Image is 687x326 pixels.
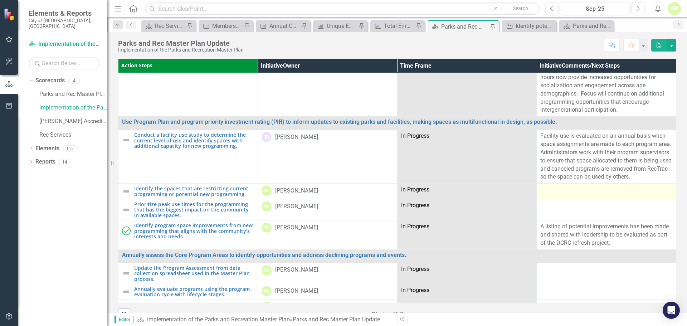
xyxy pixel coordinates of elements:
span: In Progress [401,287,429,293]
a: [PERSON_NAME] Accreditation Tracker [39,117,107,126]
td: Double-Click to Edit [258,30,397,116]
div: [PERSON_NAME] [275,266,318,274]
div: Open Intercom Messenger [663,302,680,319]
img: Not Defined [122,287,131,296]
img: Not Defined [122,136,131,145]
a: Identify the spaces that are restricting current programming or potential new programming. [134,186,254,197]
small: City of [GEOGRAPHIC_DATA], [GEOGRAPHIC_DATA] [29,18,100,29]
td: Double-Click to Edit [258,263,397,284]
a: Parks and Rec Master Plan Update [39,90,107,98]
div: Identify potential providers/concessionaires to increase adventure recreation and ancillary ameni... [516,21,555,30]
td: Double-Click to Edit [397,300,537,321]
a: Annually assess the Core Program Areas to identify opportunities and address declining programs a... [122,252,672,258]
div: Implementation of the Parks and Recreation Master Plan [118,47,244,53]
a: Update the Program Assessment from data collection spreadsheet used in the Master Plan process. [134,265,254,282]
div: [PERSON_NAME] [275,133,318,141]
td: Double-Click to Edit [397,220,537,250]
td: Double-Click to Edit [537,284,676,300]
img: Not Defined [122,205,131,214]
div: KW [262,286,272,296]
div: 4 [68,78,80,84]
a: Conduct a facility use study to determine the current level of use and identify spaces with addit... [134,132,254,149]
button: Search [502,4,538,14]
td: Double-Click to Edit [258,199,397,220]
input: Search Below... [29,57,100,69]
div: KW [262,186,272,196]
td: Double-Click to Edit [397,130,537,184]
td: Double-Click to Edit [537,220,676,250]
td: Double-Click to Edit Right Click for Context Menu [118,249,676,263]
a: Identify potential providers/concessionaires to increase adventure recreation and ancillary ameni... [504,21,555,30]
img: Completed [122,227,131,235]
a: Annual Cost Recovery [258,21,299,30]
a: Implementation of the Parks and Recreation Master Plan [39,104,107,112]
div: Sep-25 [563,5,627,13]
td: Double-Click to Edit [537,130,676,184]
img: Not Defined [122,187,131,196]
td: Double-Click to Edit [258,284,397,300]
td: Double-Click to Edit Right Click for Context Menu [118,199,258,220]
td: Double-Click to Edit [397,263,537,284]
div: KW [262,265,272,275]
div: Parks and Rec Master Plan Update [441,22,488,31]
span: In Progress [401,223,429,230]
td: Double-Click to Edit [397,30,537,116]
div: Parks and Rec Master Plan Update [118,39,244,47]
div: [PERSON_NAME] [275,187,318,195]
td: Double-Click to Edit Right Click for Context Menu [118,30,258,116]
button: Sep-25 [561,2,629,15]
span: Editor [114,316,133,323]
span: In Progress [401,202,429,209]
p: The recent refresh of The Hub and The Lounge provides a multitude of new intergenerational opport... [540,33,672,114]
div: Annual Cost Recovery [269,21,299,30]
td: Double-Click to Edit Right Click for Context Menu [118,284,258,300]
span: Search [513,5,528,11]
input: Search ClearPoint... [145,3,540,15]
td: Double-Click to Edit Right Click for Context Menu [118,220,258,250]
div: [PERSON_NAME] [275,203,318,211]
div: 14 [59,159,70,165]
button: KW [668,2,681,15]
div: 115 [63,145,77,151]
td: Double-Click to Edit [397,284,537,300]
a: Memberships - Outdoor Pools [200,21,242,30]
div: [PERSON_NAME] [275,287,318,295]
div: Parks and Rec Master Plan Update [573,21,612,30]
a: Implementation of the Parks and Recreation Master Plan [147,316,290,323]
a: Unique Enrollment [315,21,357,30]
td: Double-Click to Edit Right Click for Context Menu [118,300,258,321]
a: Total Enrollment [372,21,414,30]
a: Scorecards [35,77,65,85]
div: Rec Services [155,21,185,30]
div: Unique Enrollment [327,21,357,30]
a: Rec Services [143,21,185,30]
div: [PERSON_NAME] [275,224,318,232]
img: ClearPoint Strategy [4,8,16,21]
td: Double-Click to Edit [537,184,676,199]
a: Annually evaluate programs using the program evaluation cycle with lifecycle stages. [134,286,254,297]
td: Double-Click to Edit Right Click for Context Menu [118,117,676,130]
td: Double-Click to Edit [258,300,397,321]
div: KW [262,201,272,211]
div: KW [262,223,272,233]
div: Parks and Rec Master Plan Update [293,316,380,323]
span: In Progress [401,132,429,139]
td: Double-Click to Edit [537,30,676,116]
td: Double-Click to Edit [397,184,537,199]
td: Double-Click to Edit Right Click for Context Menu [118,130,258,184]
td: Double-Click to Edit [258,184,397,199]
td: Double-Click to Edit [397,199,537,220]
div: Total Enrollment [384,21,414,30]
span: Elements & Reports [29,9,100,18]
div: Memberships - Outdoor Pools [212,21,242,30]
a: Elements [35,145,59,153]
td: Double-Click to Edit [537,263,676,284]
td: Double-Click to Edit Right Click for Context Menu [118,263,258,284]
span: In Progress [401,266,429,272]
a: Use Program Plan and program priority investment rating (PIR) to inform updates to existing parks... [122,119,672,125]
a: Implementation of the Parks and Recreation Master Plan [29,40,100,48]
div: TU [262,132,272,142]
p: Facility use is evaluated on an annual basis when space assignments are made to each program area... [540,132,672,181]
td: Double-Click to Edit Right Click for Context Menu [118,184,258,199]
td: Double-Click to Edit [537,199,676,220]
